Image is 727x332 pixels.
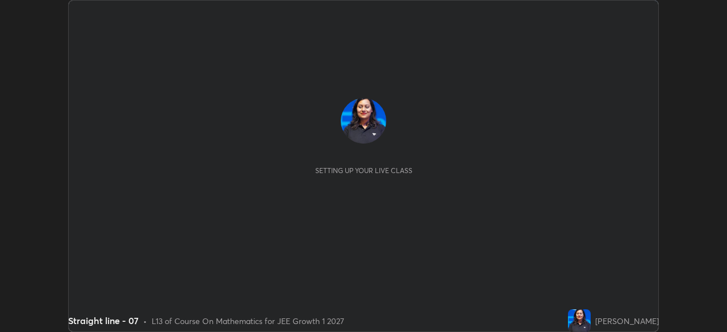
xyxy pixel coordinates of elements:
div: Setting up your live class [315,166,412,175]
div: • [143,315,147,327]
div: L13 of Course On Mathematics for JEE Growth 1 2027 [152,315,344,327]
div: [PERSON_NAME] [595,315,659,327]
img: 4b638fcb64b94195b819c4963410e12e.jpg [341,98,386,144]
img: 4b638fcb64b94195b819c4963410e12e.jpg [568,309,591,332]
div: Straight line - 07 [68,314,139,327]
